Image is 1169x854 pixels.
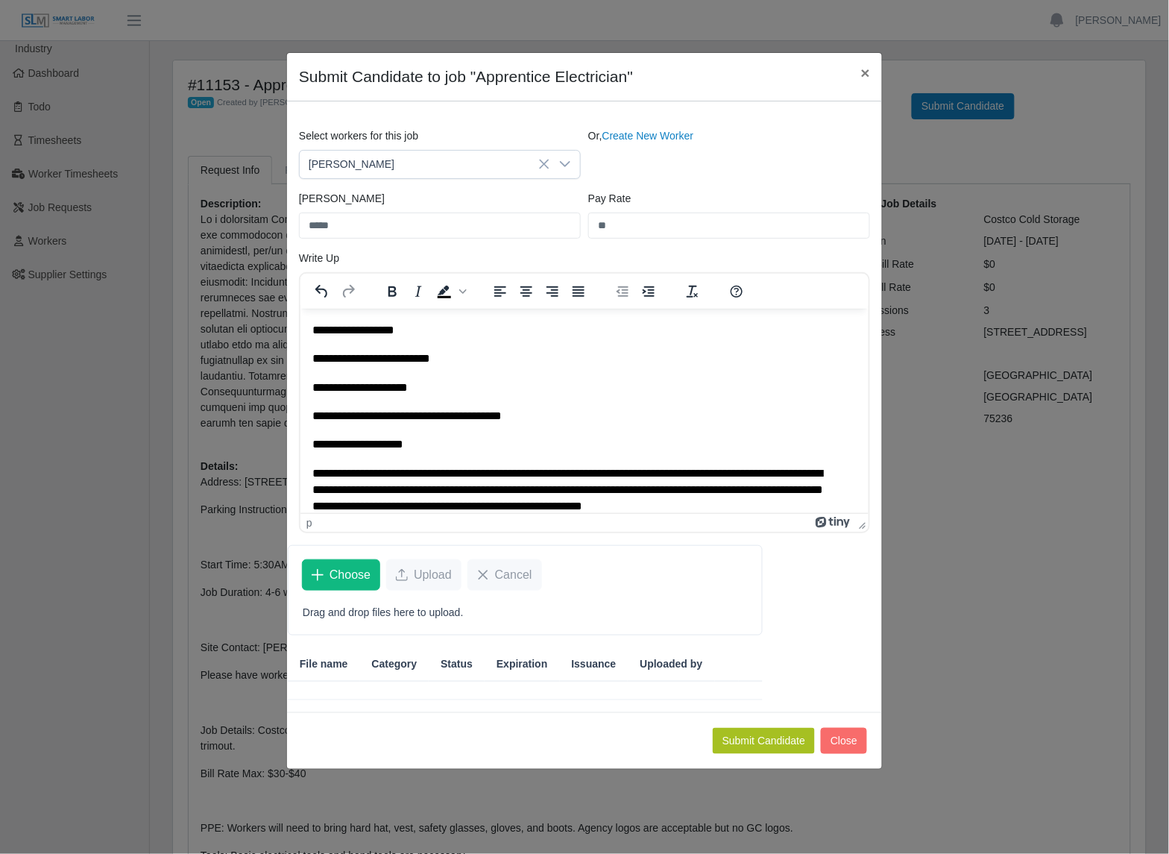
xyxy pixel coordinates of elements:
[514,281,539,302] button: Align center
[566,281,591,302] button: Justify
[861,64,870,81] span: ×
[299,251,339,266] label: Write Up
[467,559,542,591] button: Cancel
[853,514,869,532] div: Press the Up and Down arrow keys to resize the editor.
[540,281,565,302] button: Align right
[335,281,361,302] button: Redo
[299,128,418,144] label: Select workers for this job
[497,656,547,672] span: Expiration
[414,566,452,584] span: Upload
[821,728,867,754] button: Close
[386,559,461,591] button: Upload
[680,281,705,302] button: Clear formatting
[488,281,513,302] button: Align left
[406,281,431,302] button: Italic
[302,559,380,591] button: Choose
[379,281,405,302] button: Bold
[572,656,617,672] span: Issuance
[724,281,749,302] button: Help
[610,281,635,302] button: Decrease indent
[636,281,661,302] button: Increase indent
[306,517,312,529] div: p
[303,605,748,621] p: Drag and drop files here to upload.
[372,656,417,672] span: Category
[309,281,335,302] button: Undo
[849,53,882,92] button: Close
[602,130,694,142] a: Create New Worker
[300,151,550,178] span: Manuel Fernandez
[300,656,348,672] span: File name
[300,309,869,513] iframe: Rich Text Area
[299,191,385,207] label: [PERSON_NAME]
[713,728,815,754] button: Submit Candidate
[816,517,853,529] a: Powered by Tiny
[584,128,874,179] div: Or,
[299,65,633,89] h4: Submit Candidate to job "Apprentice Electrician"
[588,191,631,207] label: Pay Rate
[640,656,702,672] span: Uploaded by
[441,656,473,672] span: Status
[495,566,532,584] span: Cancel
[330,566,371,584] span: Choose
[432,281,469,302] div: Background color Black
